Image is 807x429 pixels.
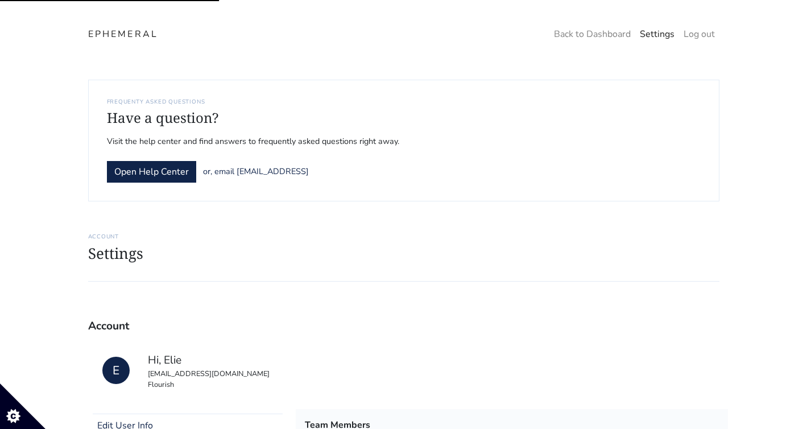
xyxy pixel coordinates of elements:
div: [EMAIL_ADDRESS][DOMAIN_NAME] [148,369,270,379]
div: E [102,357,130,384]
h1: Settings [88,245,719,262]
div: Account [88,309,719,335]
h6: ACCOUNT [88,233,719,240]
a: or, email [EMAIL_ADDRESS] [203,166,309,177]
h4: Have a question? [107,110,701,126]
a: Settings [635,23,679,46]
div: Flourish [148,379,270,390]
a: Open Help Center [107,161,196,183]
a: Back to Dashboard [549,23,635,46]
a: EPHEMERAL [88,27,159,41]
h6: FREQUENTY ASKED QUESTIONS [107,98,701,105]
a: Log out [679,23,719,46]
span: Visit the help center and find answers to frequently asked questions right away. [107,135,701,148]
div: Hi, Elie [148,352,270,369]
